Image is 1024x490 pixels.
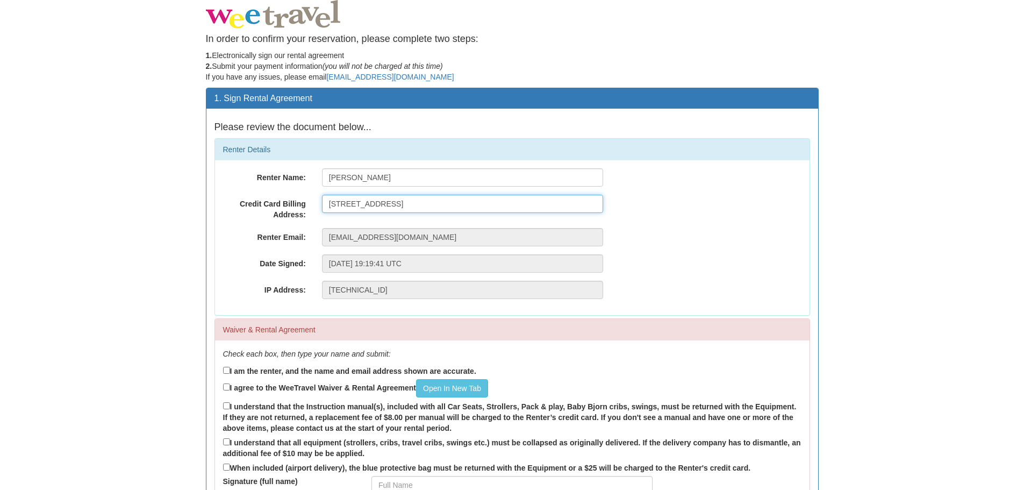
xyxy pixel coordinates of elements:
label: IP Address: [215,281,314,295]
p: Electronically sign our rental agreement Submit your payment information If you have any issues, ... [206,50,819,82]
em: (you will not be charged at this time) [323,62,443,70]
input: I agree to the WeeTravel Waiver & Rental AgreementOpen In New Tab [223,384,230,390]
h3: 1. Sign Rental Agreement [214,94,810,103]
em: Check each box, then type your name and submit: [223,350,391,358]
label: I understand that all equipment (strollers, cribs, travel cribs, swings etc.) must be collapsed a... [223,436,801,459]
input: When included (airport delivery), the blue protective bag must be returned with the Equipment or ... [223,464,230,471]
label: Date Signed: [215,254,314,269]
a: Open In New Tab [416,379,488,397]
input: I understand that the Instruction manual(s), included with all Car Seats, Strollers, Pack & play,... [223,402,230,409]
label: I am the renter, and the name and email address shown are accurate. [223,365,476,377]
label: Credit Card Billing Address: [215,195,314,220]
label: Signature (full name) [215,476,364,487]
label: I agree to the WeeTravel Waiver & Rental Agreement [223,379,488,397]
div: Renter Details [215,139,810,160]
label: Renter Email: [215,228,314,243]
strong: 1. [206,51,212,60]
a: [EMAIL_ADDRESS][DOMAIN_NAME] [326,73,454,81]
h4: Please review the document below... [214,122,810,133]
label: I understand that the Instruction manual(s), included with all Car Seats, Strollers, Pack & play,... [223,400,801,434]
div: Waiver & Rental Agreement [215,319,810,340]
strong: 2. [206,62,212,70]
label: Renter Name: [215,168,314,183]
h4: In order to confirm your reservation, please complete two steps: [206,34,819,45]
label: When included (airport delivery), the blue protective bag must be returned with the Equipment or ... [223,461,751,473]
input: I am the renter, and the name and email address shown are accurate. [223,367,230,374]
input: I understand that all equipment (strollers, cribs, travel cribs, swings etc.) must be collapsed a... [223,438,230,445]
